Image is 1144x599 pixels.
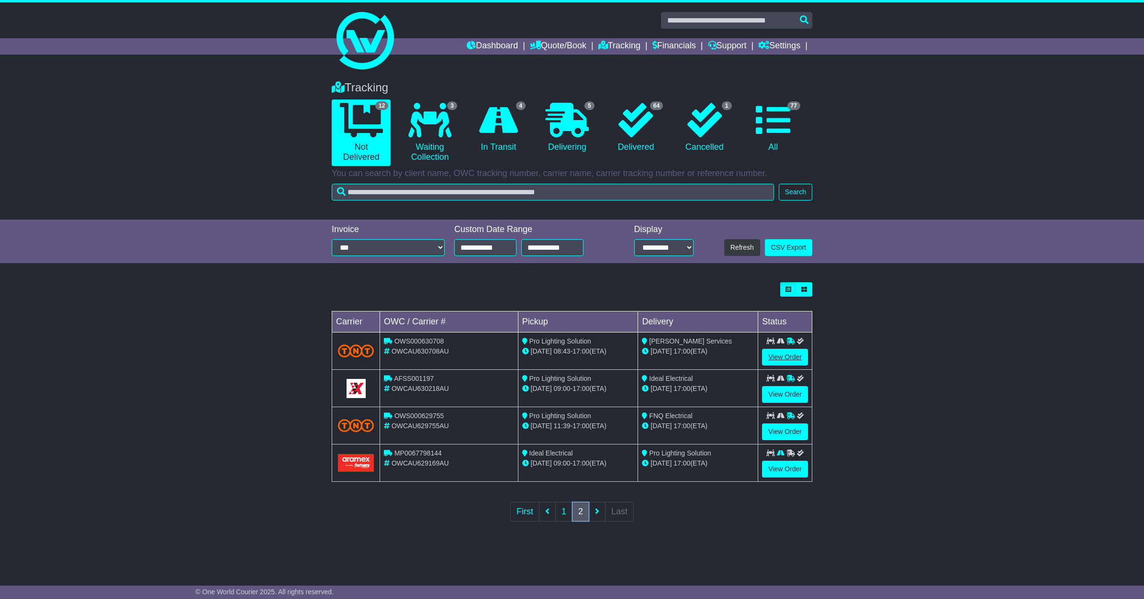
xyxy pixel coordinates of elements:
[529,449,573,457] span: Ideal Electrical
[332,100,391,166] a: 12 Not Delivered
[332,168,812,179] p: You can search by client name, OWC tracking number, carrier name, carrier tracking number or refe...
[375,101,388,110] span: 12
[584,101,594,110] span: 5
[530,38,586,55] a: Quote/Book
[327,81,817,95] div: Tracking
[531,385,552,392] span: [DATE]
[638,311,758,333] td: Delivery
[392,385,449,392] span: OWCAU630218AU
[634,224,694,235] div: Display
[518,311,638,333] td: Pickup
[722,101,732,110] span: 1
[651,385,672,392] span: [DATE]
[522,458,634,468] div: - (ETA)
[572,502,589,521] a: 2
[554,385,571,392] span: 09:00
[522,421,634,431] div: - (ETA)
[338,454,374,472] img: Aramex.png
[538,100,596,156] a: 5 Delivering
[651,422,672,430] span: [DATE]
[642,458,754,468] div: (ETA)
[673,347,690,355] span: 17:00
[642,346,754,356] div: (ETA)
[651,347,672,355] span: [DATE]
[510,502,539,521] a: First
[454,224,608,235] div: Custom Date Range
[347,379,366,398] img: GetCarrierServiceLogo
[531,459,552,467] span: [DATE]
[554,347,571,355] span: 08:43
[572,459,589,467] span: 17:00
[394,412,444,420] span: OWS000629755
[675,100,734,156] a: 1 Cancelled
[652,38,696,55] a: Financials
[758,38,800,55] a: Settings
[516,101,526,110] span: 4
[708,38,747,55] a: Support
[392,422,449,430] span: OWCAU629755AU
[522,346,634,356] div: - (ETA)
[531,422,552,430] span: [DATE]
[598,38,640,55] a: Tracking
[572,422,589,430] span: 17:00
[467,38,518,55] a: Dashboard
[762,349,808,366] a: View Order
[779,184,812,200] button: Search
[765,239,812,256] a: CSV Export
[400,100,459,166] a: 3 Waiting Collection
[394,337,444,345] span: OWS000630708
[529,412,591,420] span: Pro Lighting Solution
[529,337,591,345] span: Pro Lighting Solution
[762,386,808,403] a: View Order
[332,311,380,333] td: Carrier
[392,347,449,355] span: OWCAU630708AU
[394,449,442,457] span: MP0067798144
[195,588,334,596] span: © One World Courier 2025. All rights reserved.
[380,311,518,333] td: OWC / Carrier #
[606,100,665,156] a: 64 Delivered
[392,459,449,467] span: OWCAU629169AU
[642,384,754,394] div: (ETA)
[649,375,693,382] span: Ideal Electrical
[649,412,692,420] span: FNQ Electrical
[338,344,374,357] img: TNT_Domestic.png
[554,422,571,430] span: 11:39
[724,239,760,256] button: Refresh
[447,101,457,110] span: 3
[762,423,808,440] a: View Order
[673,385,690,392] span: 17:00
[758,311,812,333] td: Status
[531,347,552,355] span: [DATE]
[649,337,732,345] span: [PERSON_NAME] Services
[642,421,754,431] div: (ETA)
[338,419,374,432] img: TNT_Domestic.png
[787,101,800,110] span: 77
[554,459,571,467] span: 09:00
[572,347,589,355] span: 17:00
[555,502,572,521] a: 1
[649,449,711,457] span: Pro Lighting Solution
[673,422,690,430] span: 17:00
[394,375,434,382] span: AFSS001197
[469,100,528,156] a: 4 In Transit
[762,461,808,477] a: View Order
[673,459,690,467] span: 17:00
[744,100,803,156] a: 77 All
[522,384,634,394] div: - (ETA)
[572,385,589,392] span: 17:00
[529,375,591,382] span: Pro Lighting Solution
[650,101,663,110] span: 64
[332,224,445,235] div: Invoice
[651,459,672,467] span: [DATE]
